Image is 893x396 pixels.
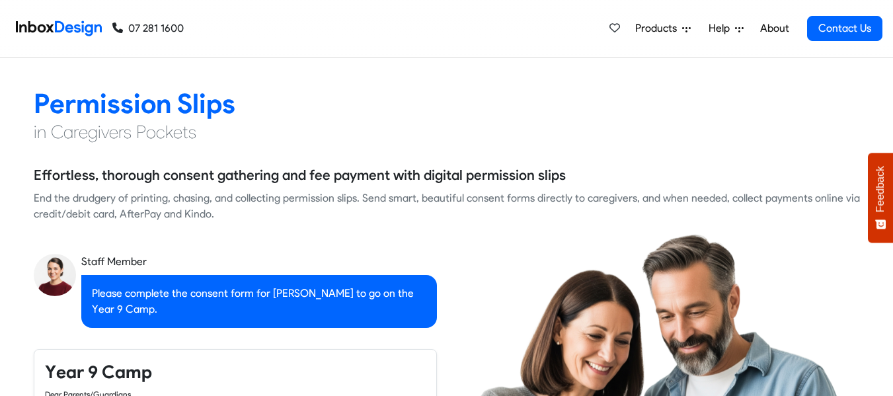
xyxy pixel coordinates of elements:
[868,153,893,243] button: Feedback - Show survey
[81,254,437,270] div: Staff Member
[81,275,437,328] div: Please complete the consent form for [PERSON_NAME] to go on the Year 9 Camp.
[635,20,682,36] span: Products
[709,20,735,36] span: Help
[112,20,184,36] a: 07 281 1600
[45,360,426,384] h4: Year 9 Camp
[756,15,793,42] a: About
[874,166,886,212] span: Feedback
[34,87,860,120] h2: Permission Slips
[34,165,566,185] h5: Effortless, thorough consent gathering and fee payment with digital permission slips
[807,16,882,41] a: Contact Us
[703,15,749,42] a: Help
[34,120,860,144] h4: in Caregivers Pockets
[34,190,860,222] div: End the drudgery of printing, chasing, and collecting permission slips. Send smart, beautiful con...
[34,254,76,296] img: staff_avatar.png
[630,15,696,42] a: Products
